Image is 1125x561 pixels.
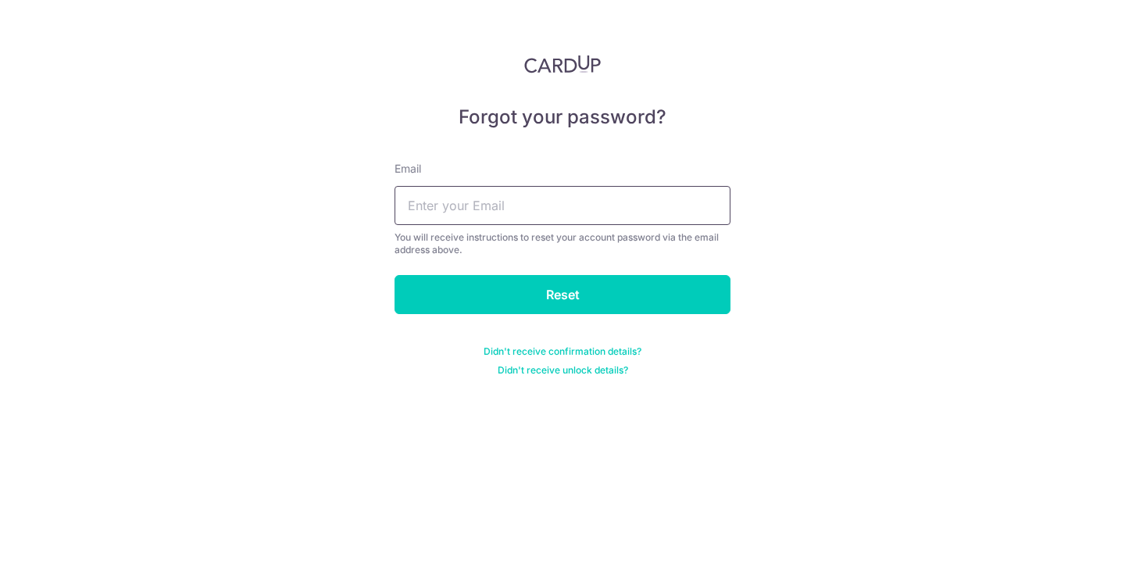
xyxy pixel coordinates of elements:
a: Didn't receive unlock details? [498,364,628,377]
input: Reset [395,275,730,314]
input: Enter your Email [395,186,730,225]
h5: Forgot your password? [395,105,730,130]
img: CardUp Logo [524,55,601,73]
a: Didn't receive confirmation details? [484,345,641,358]
label: Email [395,161,421,177]
div: You will receive instructions to reset your account password via the email address above. [395,231,730,256]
